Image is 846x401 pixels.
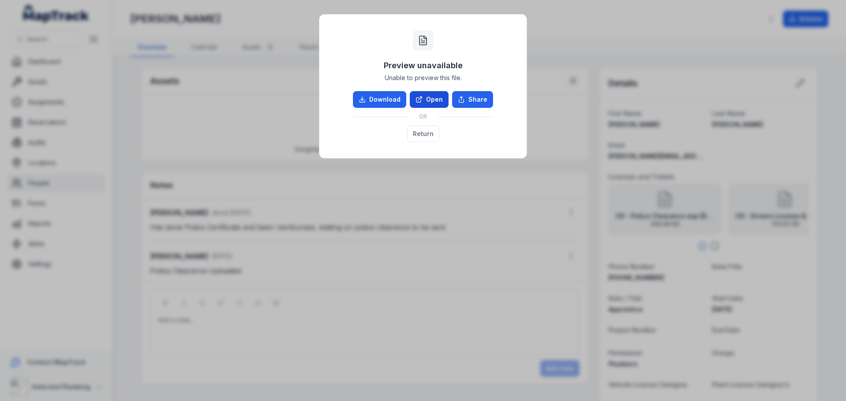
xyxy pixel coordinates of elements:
[452,91,493,108] button: Share
[353,91,406,108] a: Download
[384,59,463,72] h3: Preview unavailable
[410,91,449,108] a: Open
[353,108,493,125] div: OR
[385,74,462,82] span: Unable to preview this file.
[407,125,439,142] button: Return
